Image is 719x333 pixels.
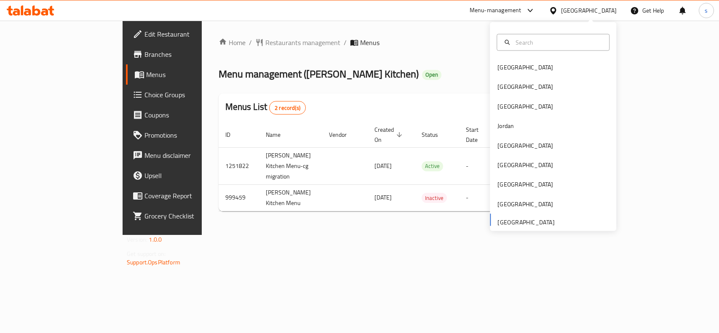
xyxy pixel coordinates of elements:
[126,64,243,85] a: Menus
[219,37,580,48] nav: breadcrumb
[149,234,162,245] span: 1.0.0
[497,82,553,91] div: [GEOGRAPHIC_DATA]
[144,29,236,39] span: Edit Restaurant
[126,206,243,226] a: Grocery Checklist
[497,199,553,208] div: [GEOGRAPHIC_DATA]
[422,193,447,203] span: Inactive
[219,122,637,211] table: enhanced table
[126,186,243,206] a: Coverage Report
[144,211,236,221] span: Grocery Checklist
[422,70,441,80] div: Open
[497,160,553,170] div: [GEOGRAPHIC_DATA]
[126,105,243,125] a: Coupons
[259,184,322,211] td: [PERSON_NAME] Kitchen Menu
[144,150,236,160] span: Menu disclaimer
[144,170,236,181] span: Upsell
[146,69,236,80] span: Menus
[144,90,236,100] span: Choice Groups
[422,130,449,140] span: Status
[127,257,180,268] a: Support.OpsPlatform
[126,44,243,64] a: Branches
[144,130,236,140] span: Promotions
[422,71,441,78] span: Open
[126,165,243,186] a: Upsell
[374,125,405,145] span: Created On
[459,184,500,211] td: -
[126,24,243,44] a: Edit Restaurant
[422,161,443,171] span: Active
[497,63,553,72] div: [GEOGRAPHIC_DATA]
[561,6,617,15] div: [GEOGRAPHIC_DATA]
[144,110,236,120] span: Coupons
[144,191,236,201] span: Coverage Report
[466,125,489,145] span: Start Date
[259,147,322,184] td: [PERSON_NAME] Kitchen Menu-cg migration
[219,64,419,83] span: Menu management ( [PERSON_NAME] Kitchen )
[497,121,514,131] div: Jordan
[374,160,392,171] span: [DATE]
[266,130,291,140] span: Name
[329,130,358,140] span: Vendor
[270,104,305,112] span: 2 record(s)
[459,147,500,184] td: -
[360,37,380,48] span: Menus
[255,37,340,48] a: Restaurants management
[249,37,252,48] li: /
[126,145,243,165] a: Menu disclaimer
[497,101,553,111] div: [GEOGRAPHIC_DATA]
[705,6,708,15] span: s
[470,5,521,16] div: Menu-management
[374,192,392,203] span: [DATE]
[126,85,243,105] a: Choice Groups
[265,37,340,48] span: Restaurants management
[126,125,243,145] a: Promotions
[512,37,604,47] input: Search
[127,248,166,259] span: Get support on:
[497,141,553,150] div: [GEOGRAPHIC_DATA]
[269,101,306,115] div: Total records count
[344,37,347,48] li: /
[225,130,241,140] span: ID
[225,101,306,115] h2: Menus List
[497,180,553,189] div: [GEOGRAPHIC_DATA]
[127,234,147,245] span: Version:
[144,49,236,59] span: Branches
